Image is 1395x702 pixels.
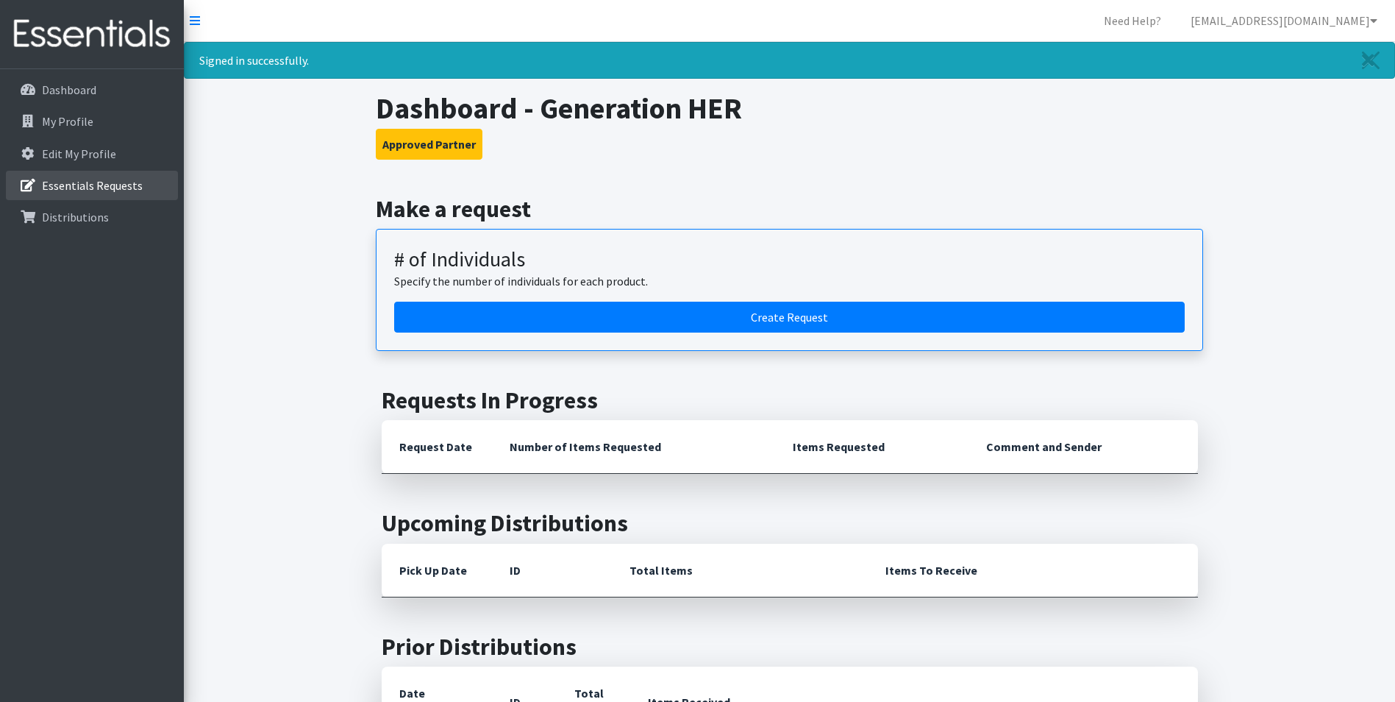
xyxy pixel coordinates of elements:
[42,82,96,97] p: Dashboard
[612,544,868,598] th: Total Items
[6,10,178,59] img: HumanEssentials
[6,139,178,169] a: Edit My Profile
[382,544,492,598] th: Pick Up Date
[868,544,1198,598] th: Items To Receive
[1347,43,1394,78] a: Close
[376,91,1203,126] h1: Dashboard - Generation HER
[492,420,776,474] th: Number of Items Requested
[382,509,1198,537] h2: Upcoming Distributions
[382,420,492,474] th: Request Date
[394,272,1185,290] p: Specify the number of individuals for each product.
[382,386,1198,414] h2: Requests In Progress
[376,129,482,160] button: Approved Partner
[42,146,116,161] p: Edit My Profile
[968,420,1197,474] th: Comment and Sender
[492,544,612,598] th: ID
[775,420,968,474] th: Items Requested
[394,247,1185,272] h3: # of Individuals
[376,195,1203,223] h2: Make a request
[42,114,93,129] p: My Profile
[42,210,109,224] p: Distributions
[184,42,1395,79] div: Signed in successfully.
[382,633,1198,661] h2: Prior Distributions
[42,178,143,193] p: Essentials Requests
[1179,6,1389,35] a: [EMAIL_ADDRESS][DOMAIN_NAME]
[6,75,178,104] a: Dashboard
[6,171,178,200] a: Essentials Requests
[1092,6,1173,35] a: Need Help?
[6,202,178,232] a: Distributions
[6,107,178,136] a: My Profile
[394,302,1185,333] a: Create a request by number of individuals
